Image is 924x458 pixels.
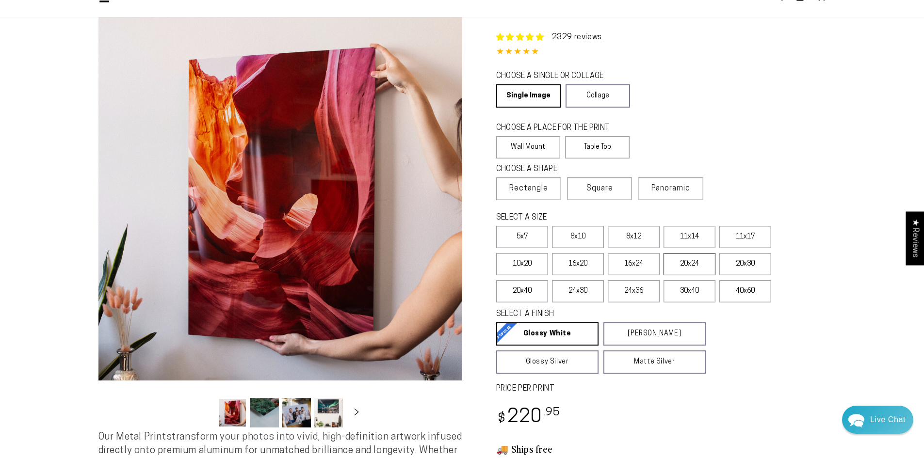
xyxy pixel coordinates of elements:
[496,123,621,134] legend: CHOOSE A PLACE FOR THE PRINT
[509,183,548,194] span: Rectangle
[664,253,715,275] label: 20x24
[496,383,826,395] label: PRICE PER PRINT
[496,226,548,248] label: 5x7
[496,212,690,223] legend: SELECT A SIZE
[566,84,630,108] a: Collage
[496,322,599,346] a: Glossy White
[496,46,826,60] div: 4.85 out of 5.0 stars
[552,253,604,275] label: 16x20
[496,309,682,320] legend: SELECT A FINISH
[496,408,561,427] bdi: 220
[608,280,660,302] label: 24x36
[603,322,706,346] a: [PERSON_NAME]
[282,398,311,427] button: Load image 3 in gallery view
[664,280,715,302] label: 30x40
[906,211,924,265] div: Click to open Judge.me floating reviews tab
[346,402,367,423] button: Slide right
[603,350,706,374] a: Matte Silver
[608,253,660,275] label: 16x24
[842,406,913,434] div: Chat widget toggle
[552,226,604,248] label: 8x10
[651,185,690,192] span: Panoramic
[496,84,561,108] a: Single Image
[543,407,561,418] sup: .95
[870,406,906,434] div: Contact Us Directly
[314,398,343,427] button: Load image 4 in gallery view
[496,136,561,158] label: Wall Mount
[552,280,604,302] label: 24x30
[496,350,599,374] a: Glossy Silver
[664,226,715,248] label: 11x14
[719,226,771,248] label: 11x17
[496,71,621,82] legend: CHOOSE A SINGLE OR COLLAGE
[250,398,279,427] button: Load image 2 in gallery view
[498,412,506,426] span: $
[496,164,622,175] legend: CHOOSE A SHAPE
[552,33,604,41] a: 2329 reviews.
[719,280,771,302] label: 40x60
[194,402,215,423] button: Slide left
[496,442,826,455] h3: 🚚 Ships free
[218,398,247,427] button: Load image 1 in gallery view
[496,280,548,302] label: 20x40
[586,183,613,194] span: Square
[98,17,462,430] media-gallery: Gallery Viewer
[608,226,660,248] label: 8x12
[496,253,548,275] label: 10x20
[719,253,771,275] label: 20x30
[565,136,630,158] label: Table Top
